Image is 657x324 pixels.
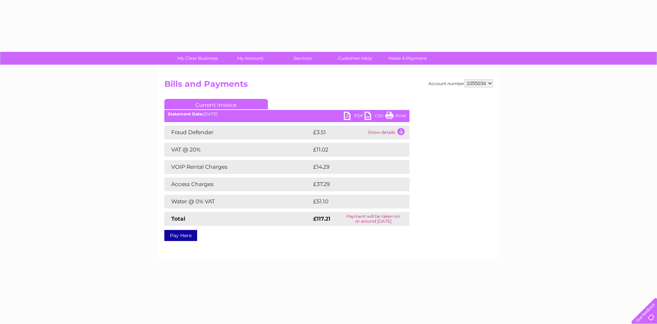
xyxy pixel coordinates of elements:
a: Make A Payment [379,52,436,65]
td: Access Charges [164,177,311,191]
a: Current Invoice [164,99,268,109]
td: £51.10 [311,195,394,209]
td: VAT @ 20% [164,143,311,157]
b: Statement Date: [168,111,203,117]
td: Fraud Defender [164,126,311,139]
strong: £117.21 [313,215,330,222]
strong: Total [171,215,185,222]
td: £37.29 [311,177,395,191]
td: Payment will be taken on or around [DATE] [337,212,409,226]
td: Show details [366,126,409,139]
h2: Bills and Payments [164,79,493,92]
a: PDF [344,112,365,122]
a: My Account [222,52,279,65]
td: Water @ 0% VAT [164,195,311,209]
td: £14.29 [311,160,395,174]
a: Customer Help [327,52,384,65]
td: VOIP Rental Charges [164,160,311,174]
div: Account number [428,79,493,87]
a: Pay Here [164,230,197,241]
a: Print [385,112,406,122]
div: [DATE] [164,112,409,117]
a: CSV [365,112,385,122]
a: My Clear Business [169,52,226,65]
td: £3.51 [311,126,366,139]
td: £11.02 [311,143,394,157]
a: Services [274,52,331,65]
